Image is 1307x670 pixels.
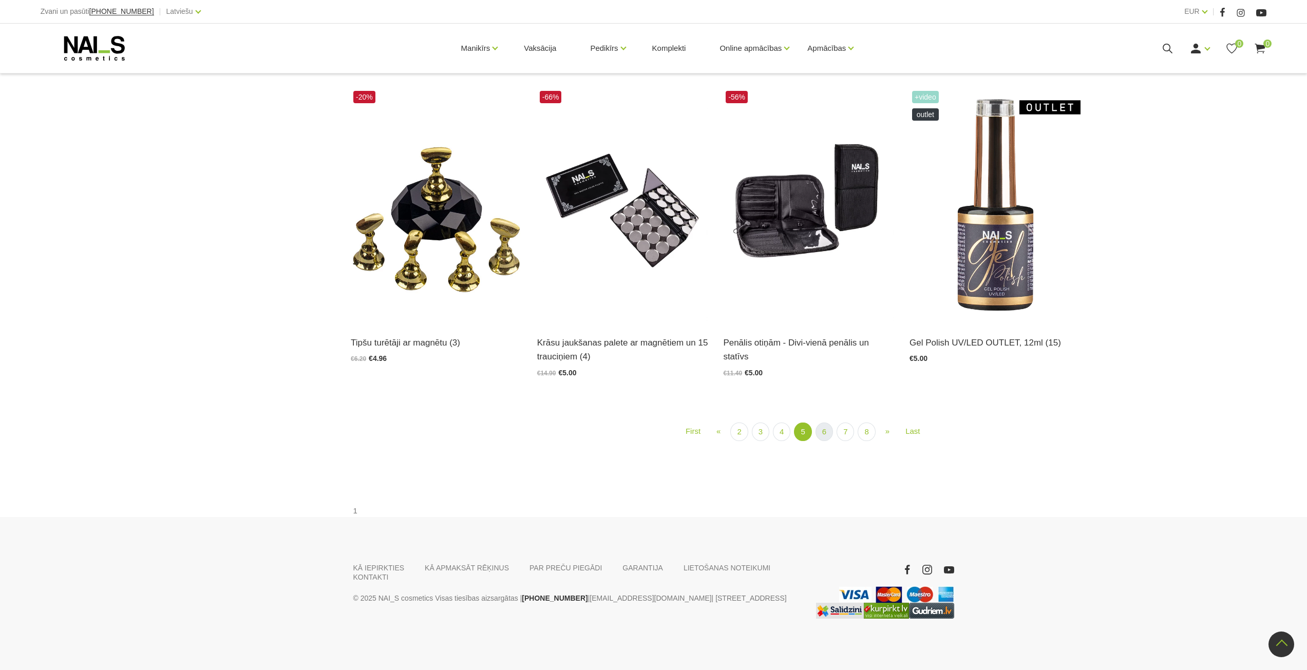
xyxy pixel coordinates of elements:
[622,563,663,572] a: GARANTIJA
[522,592,588,604] a: [PHONE_NUMBER]
[816,423,833,442] a: 6
[864,603,909,619] img: Lielākais Latvijas interneta veikalu preču meklētājs
[461,28,490,69] a: Manikīrs
[369,354,387,362] span: €4.96
[644,24,694,73] a: Komplekti
[885,427,889,435] span: »
[558,369,576,377] span: €5.00
[909,603,954,619] a: https://www.gudriem.lv/veikali/lv
[910,88,1081,323] img: Ilgnoturīga, intensīvi pigmentēta gēllaka. Viegli klājas, lieliski žūst, nesaraujas, neatkāpjas n...
[516,24,564,73] a: Vaksācija
[353,572,389,582] a: KONTAKTI
[159,5,161,18] span: |
[1225,42,1238,55] a: 0
[726,91,748,103] span: -56%
[540,91,562,103] span: -66%
[346,505,962,517] div: 1
[723,88,894,323] img: Penālis un statīvs 2in1. Melns, izturīgs, ērtai otu uzglabāšanai un lietošanai, Viegli kopjams.Iz...
[89,7,154,15] span: [PHONE_NUMBER]
[351,336,522,350] a: Tipšu turētāji ar magnētu (3)
[351,355,366,362] span: €6.20
[858,423,875,442] a: 8
[719,28,782,69] a: Online apmācības
[710,423,727,441] a: Previous
[353,592,800,604] p: © 2025 NAI_S cosmetics Visas tiesības aizsargātas | | | [STREET_ADDRESS]
[590,592,711,604] a: [EMAIL_ADDRESS][DOMAIN_NAME]
[537,336,708,363] a: Krāsu jaukšanas palete ar magnētiem un 15 trauciņiem (4)
[912,91,939,103] span: +Video
[679,423,707,441] a: First
[910,336,1081,350] a: Gel Polish UV/LED OUTLET, 12ml (15)
[1263,40,1272,48] span: 0
[351,423,1266,442] nav: catalog-product-list
[353,563,405,572] a: KĀ IEPIRKTIES
[794,423,811,442] a: 5
[1235,40,1243,48] span: 0
[1213,5,1215,18] span: |
[723,336,894,363] a: Penālis otiņām - Divi-vienā penālis un statīvs
[910,354,927,362] span: €5.00
[89,8,154,15] a: [PHONE_NUMBER]
[716,427,721,435] span: «
[816,603,864,619] img: Labākā cena interneta veikalos - Samsung, Cena, iPhone, Mobilie telefoni
[590,28,618,69] a: Pedikīrs
[684,563,770,572] a: LIETOŠANAS NOTEIKUMI
[912,108,939,121] span: OUTLET
[752,423,769,442] a: 3
[1184,5,1200,17] a: EUR
[879,423,896,441] a: Next
[41,5,154,18] div: Zvani un pasūti
[730,423,748,442] a: 2
[353,91,375,103] span: -20%
[745,369,763,377] span: €5.00
[537,370,556,377] span: €14.90
[166,5,193,17] a: Latviešu
[723,370,742,377] span: €11.40
[909,603,954,619] img: www.gudriem.lv/veikali/lv
[899,423,926,441] a: Last
[1254,42,1266,55] a: 0
[425,563,509,572] a: KĀ APMAKSĀT RĒĶINUS
[837,423,854,442] a: 7
[773,423,790,442] a: 4
[351,88,522,323] img: Tipšu turētāji ar magnētu...
[529,563,602,572] a: PAR PREČU PIEGĀDI
[537,88,708,323] img: Unikāla krāsu jaukšanas magnētiskā palete ar 15 izņemamiem nodalījumiem. Speciāli pielāgota meist...
[807,28,846,69] a: Apmācības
